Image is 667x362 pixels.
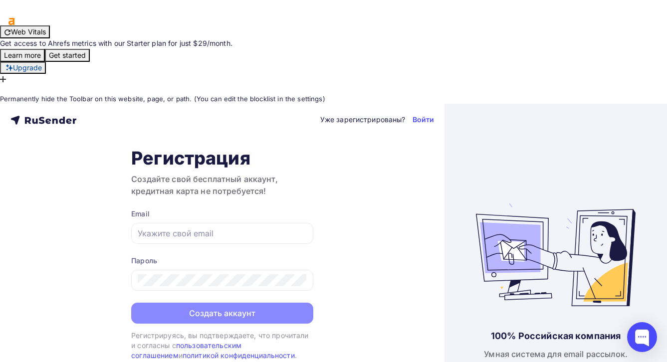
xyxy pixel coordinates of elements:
[131,256,313,266] div: Пароль
[183,351,295,360] a: политикой конфиденциальности
[11,27,46,36] span: Web Vitals
[131,173,313,197] h3: Создайте свой бесплатный аккаунт, кредитная карта не потребуется!
[45,49,90,62] button: Get started
[131,147,313,169] h1: Регистрация
[413,115,435,125] a: Войти
[131,303,313,324] button: Создать аккаунт
[131,341,241,360] a: пользовательским соглашением
[138,227,307,239] input: Укажите свой email
[491,330,621,342] div: 100% Российская компания
[320,115,406,125] div: Уже зарегистрированы?
[131,331,313,361] div: Регистрируясь, вы подтверждаете, что прочитали и согласны с и .
[131,209,313,219] div: Email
